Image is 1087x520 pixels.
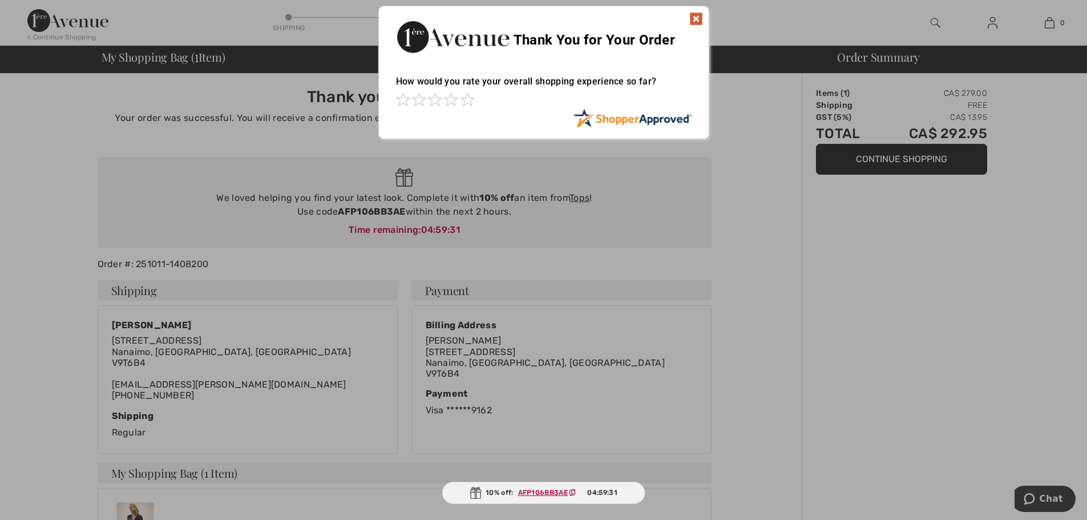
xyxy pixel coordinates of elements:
[25,8,49,18] span: Chat
[396,65,692,108] div: How would you rate your overall shopping experience so far?
[518,489,568,497] ins: AFP106BB3AE
[442,482,645,504] div: 10% off:
[587,487,617,498] span: 04:59:31
[470,487,481,499] img: Gift.svg
[689,12,703,26] img: x
[396,18,510,56] img: Thank You for Your Order
[514,32,675,48] span: Thank You for Your Order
